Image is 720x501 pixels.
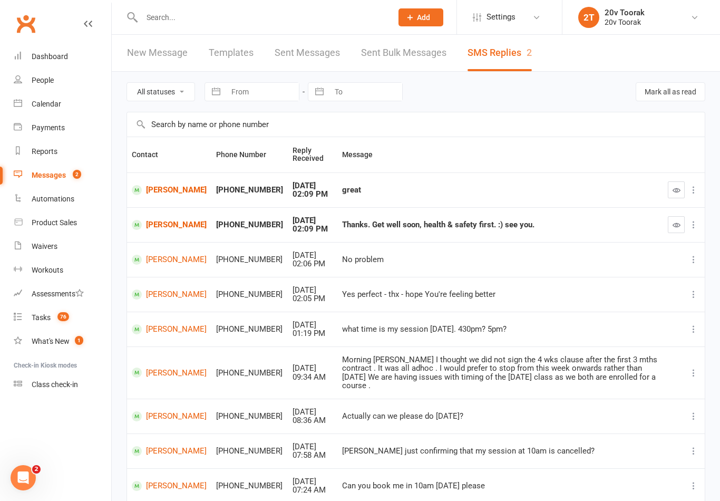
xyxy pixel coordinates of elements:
[14,330,111,353] a: What's New1
[132,368,207,378] a: [PERSON_NAME]
[32,171,66,179] div: Messages
[275,35,340,71] a: Sent Messages
[14,140,111,163] a: Reports
[132,446,207,456] a: [PERSON_NAME]
[11,465,36,490] iframe: Intercom live chat
[226,83,299,101] input: From
[14,45,111,69] a: Dashboard
[293,486,333,495] div: 07:24 AM
[209,35,254,71] a: Templates
[293,442,333,451] div: [DATE]
[293,321,333,330] div: [DATE]
[293,416,333,425] div: 08:36 AM
[342,186,658,195] div: great
[636,82,705,101] button: Mark all as read
[342,325,658,334] div: what time is my session [DATE]. 430pm? 5pm?
[293,451,333,460] div: 07:58 AM
[361,35,446,71] a: Sent Bulk Messages
[216,325,283,334] div: [PHONE_NUMBER]
[578,7,599,28] div: 2T
[216,220,283,229] div: [PHONE_NUMBER]
[132,481,207,491] a: [PERSON_NAME]
[127,112,705,137] input: Search by name or phone number
[127,137,211,172] th: Contact
[14,282,111,306] a: Assessments
[32,266,63,274] div: Workouts
[14,306,111,330] a: Tasks 76
[32,195,74,203] div: Automations
[216,290,283,299] div: [PHONE_NUMBER]
[293,373,333,382] div: 09:34 AM
[293,259,333,268] div: 02:06 PM
[527,47,532,58] div: 2
[398,8,443,26] button: Add
[132,290,207,300] a: [PERSON_NAME]
[13,11,39,37] a: Clubworx
[127,35,188,71] a: New Message
[132,411,207,421] a: [PERSON_NAME]
[605,17,645,27] div: 20v Toorak
[216,369,283,378] div: [PHONE_NUMBER]
[216,412,283,421] div: [PHONE_NUMBER]
[32,380,78,389] div: Class check-in
[293,225,333,234] div: 02:09 PM
[342,290,658,299] div: Yes perfect - thx - hope You're feeling better
[32,242,57,250] div: Waivers
[73,170,81,179] span: 2
[32,76,54,84] div: People
[211,137,288,172] th: Phone Number
[293,286,333,295] div: [DATE]
[293,408,333,417] div: [DATE]
[342,355,658,390] div: Morning [PERSON_NAME] I thought we did not sign the 4 wks clause after the first 3 mths contract ...
[342,481,658,490] div: Can you book me in 10am [DATE] please
[329,83,402,101] input: To
[14,92,111,116] a: Calendar
[14,187,111,211] a: Automations
[216,186,283,195] div: [PHONE_NUMBER]
[32,337,70,345] div: What's New
[132,324,207,334] a: [PERSON_NAME]
[487,5,515,29] span: Settings
[288,137,337,172] th: Reply Received
[14,69,111,92] a: People
[139,10,385,25] input: Search...
[14,373,111,397] a: Class kiosk mode
[342,412,658,421] div: Actually can we please do [DATE]?
[293,477,333,486] div: [DATE]
[132,220,207,230] a: [PERSON_NAME]
[337,137,663,172] th: Message
[132,255,207,265] a: [PERSON_NAME]
[342,255,658,264] div: No problem
[605,8,645,17] div: 20v Toorak
[14,211,111,235] a: Product Sales
[32,100,61,108] div: Calendar
[417,13,430,22] span: Add
[75,336,83,345] span: 1
[216,255,283,264] div: [PHONE_NUMBER]
[293,181,333,190] div: [DATE]
[293,294,333,303] div: 02:05 PM
[293,329,333,338] div: 01:19 PM
[32,313,51,322] div: Tasks
[14,163,111,187] a: Messages 2
[32,147,57,156] div: Reports
[57,312,69,321] span: 76
[468,35,532,71] a: SMS Replies2
[32,465,41,474] span: 2
[293,364,333,373] div: [DATE]
[14,258,111,282] a: Workouts
[342,220,658,229] div: Thanks. Get well soon, health & safety first. :) see you.
[32,123,65,132] div: Payments
[293,216,333,225] div: [DATE]
[293,251,333,260] div: [DATE]
[216,447,283,456] div: [PHONE_NUMBER]
[293,190,333,199] div: 02:09 PM
[14,116,111,140] a: Payments
[342,447,658,456] div: [PERSON_NAME] just confirming that my session at 10am is cancelled?
[132,185,207,195] a: [PERSON_NAME]
[216,481,283,490] div: [PHONE_NUMBER]
[32,290,84,298] div: Assessments
[32,52,68,61] div: Dashboard
[14,235,111,258] a: Waivers
[32,218,77,227] div: Product Sales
